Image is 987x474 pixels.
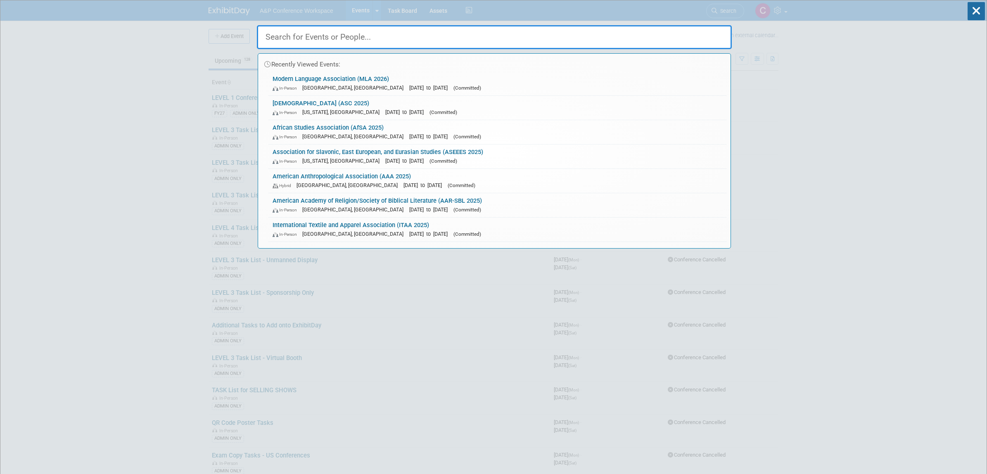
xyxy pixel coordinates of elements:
[273,85,301,91] span: In-Person
[268,169,726,193] a: American Anthropological Association (AAA 2025) Hybrid [GEOGRAPHIC_DATA], [GEOGRAPHIC_DATA] [DATE...
[385,109,428,115] span: [DATE] to [DATE]
[268,71,726,95] a: Modern Language Association (MLA 2026) In-Person [GEOGRAPHIC_DATA], [GEOGRAPHIC_DATA] [DATE] to [...
[302,109,384,115] span: [US_STATE], [GEOGRAPHIC_DATA]
[268,193,726,217] a: American Academy of Religion/Society of Biblical Literature (AAR-SBL 2025) In-Person [GEOGRAPHIC_...
[257,25,732,49] input: Search for Events or People...
[453,85,481,91] span: (Committed)
[409,133,452,140] span: [DATE] to [DATE]
[268,96,726,120] a: [DEMOGRAPHIC_DATA] (ASC 2025) In-Person [US_STATE], [GEOGRAPHIC_DATA] [DATE] to [DATE] (Committed)
[409,206,452,213] span: [DATE] to [DATE]
[403,182,446,188] span: [DATE] to [DATE]
[429,109,457,115] span: (Committed)
[273,232,301,237] span: In-Person
[385,158,428,164] span: [DATE] to [DATE]
[453,231,481,237] span: (Committed)
[273,110,301,115] span: In-Person
[302,133,408,140] span: [GEOGRAPHIC_DATA], [GEOGRAPHIC_DATA]
[268,218,726,242] a: International Textile and Apparel Association (ITAA 2025) In-Person [GEOGRAPHIC_DATA], [GEOGRAPHI...
[302,85,408,91] span: [GEOGRAPHIC_DATA], [GEOGRAPHIC_DATA]
[302,158,384,164] span: [US_STATE], [GEOGRAPHIC_DATA]
[453,207,481,213] span: (Committed)
[273,207,301,213] span: In-Person
[409,85,452,91] span: [DATE] to [DATE]
[429,158,457,164] span: (Committed)
[268,120,726,144] a: African Studies Association (AfSA 2025) In-Person [GEOGRAPHIC_DATA], [GEOGRAPHIC_DATA] [DATE] to ...
[453,134,481,140] span: (Committed)
[273,159,301,164] span: In-Person
[268,145,726,168] a: Association for Slavonic, East European, and Eurasian Studies (ASEEES 2025) In-Person [US_STATE],...
[302,206,408,213] span: [GEOGRAPHIC_DATA], [GEOGRAPHIC_DATA]
[302,231,408,237] span: [GEOGRAPHIC_DATA], [GEOGRAPHIC_DATA]
[448,182,475,188] span: (Committed)
[273,134,301,140] span: In-Person
[273,183,295,188] span: Hybrid
[297,182,402,188] span: [GEOGRAPHIC_DATA], [GEOGRAPHIC_DATA]
[409,231,452,237] span: [DATE] to [DATE]
[262,54,726,71] div: Recently Viewed Events:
